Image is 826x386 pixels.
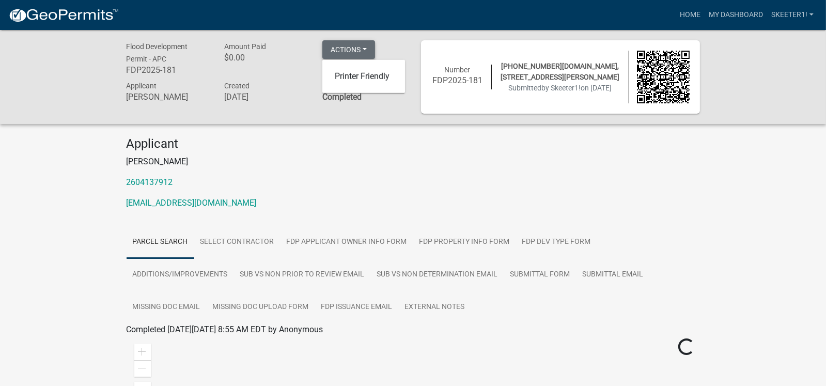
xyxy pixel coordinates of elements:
[315,291,399,324] a: FDP Issuance Email
[501,62,620,81] span: [PHONE_NUMBER][DOMAIN_NAME], [STREET_ADDRESS][PERSON_NAME]
[127,92,209,102] h6: [PERSON_NAME]
[322,40,375,59] button: Actions
[127,177,173,187] a: 2604137912
[322,60,405,93] div: Actions
[127,226,194,259] a: Parcel search
[576,258,650,291] a: Submittal Email
[322,64,405,89] a: Printer Friendly
[224,53,307,63] h6: $0.00
[134,344,151,360] div: Zoom in
[767,5,818,25] a: Skeeter1!
[127,82,157,90] span: Applicant
[637,51,690,103] img: QR code
[509,84,612,92] span: Submitted on [DATE]
[224,82,250,90] span: Created
[134,360,151,377] div: Zoom out
[224,42,266,51] span: Amount Paid
[127,42,188,63] span: Flood Development Permit - APC
[504,258,576,291] a: Submittal Form
[413,226,516,259] a: FDP Property Info Form
[371,258,504,291] a: Sub vs non determination Email
[322,92,362,102] strong: Completed
[127,65,209,75] h6: FDP2025-181
[224,92,307,102] h6: [DATE]
[516,226,597,259] a: FDP Dev Type Form
[127,258,234,291] a: Additions/Improvements
[127,291,207,324] a: Missing Doc Email
[207,291,315,324] a: Missing Doc Upload Form
[444,66,470,74] span: Number
[542,84,581,92] span: by Skeeter1!
[676,5,705,25] a: Home
[234,258,371,291] a: sub vs non prior to review Email
[194,226,280,259] a: Select contractor
[127,325,323,334] span: Completed [DATE][DATE] 8:55 AM EDT by Anonymous
[127,156,700,168] p: [PERSON_NAME]
[399,291,471,324] a: External Notes
[705,5,767,25] a: My Dashboard
[280,226,413,259] a: FDP Applicant Owner Info Form
[127,198,257,208] a: [EMAIL_ADDRESS][DOMAIN_NAME]
[127,136,700,151] h4: Applicant
[431,75,484,85] h6: FDP2025-181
